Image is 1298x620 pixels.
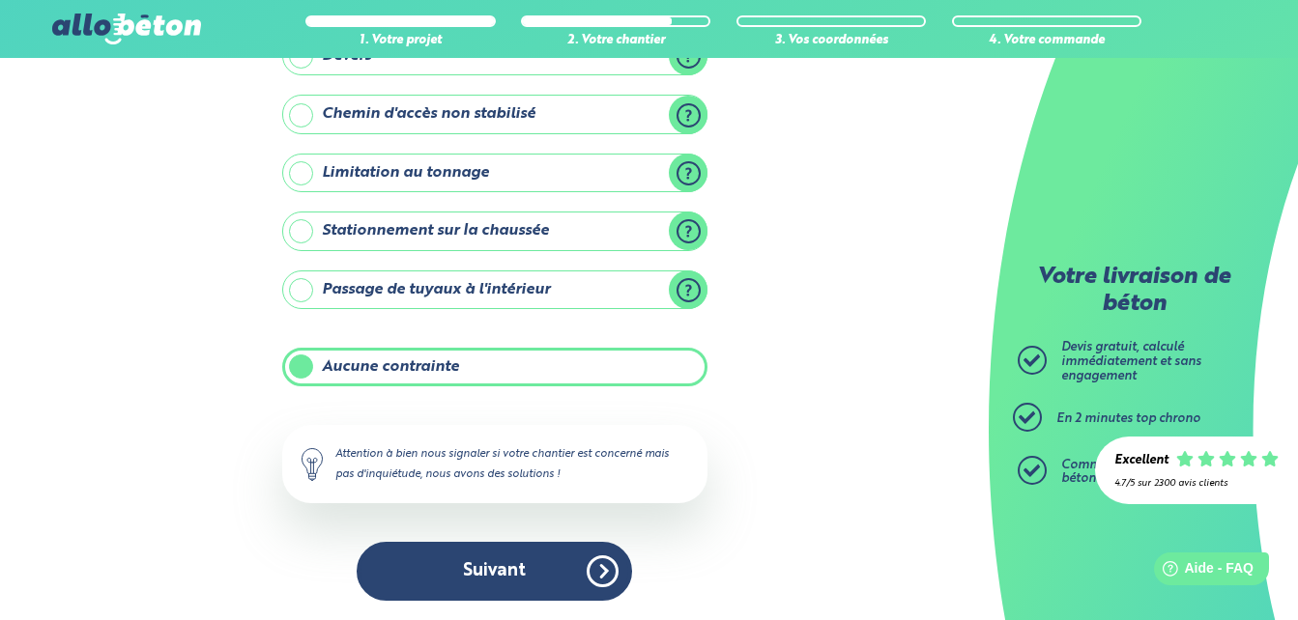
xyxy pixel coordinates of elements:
[1114,454,1168,468] div: Excellent
[1114,478,1279,489] div: 4.7/5 sur 2300 avis clients
[305,34,495,48] div: 1. Votre projet
[1023,265,1245,318] p: Votre livraison de béton
[282,425,707,502] div: Attention à bien nous signaler si votre chantier est concerné mais pas d'inquiétude, nous avons d...
[282,211,707,250] label: Stationnement sur la chaussée
[1061,459,1216,486] span: Commandez ensuite votre béton prêt à l'emploi
[1126,545,1277,599] iframe: Help widget launcher
[952,34,1141,48] div: 4. Votre commande
[1061,341,1201,381] span: Devis gratuit, calculé immédiatement et sans engagement
[1056,412,1200,425] span: En 2 minutes top chrono
[52,14,201,44] img: allobéton
[357,542,632,601] button: Suivant
[521,34,710,48] div: 2. Votre chantier
[736,34,926,48] div: 3. Vos coordonnées
[282,95,707,133] label: Chemin d'accès non stabilisé
[282,348,707,386] label: Aucune contrainte
[282,154,707,192] label: Limitation au tonnage
[282,270,707,309] label: Passage de tuyaux à l'intérieur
